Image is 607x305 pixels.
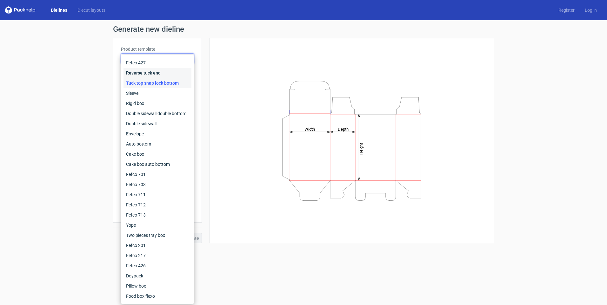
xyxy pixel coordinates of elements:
[123,149,191,159] div: Cake box
[553,7,580,13] a: Register
[113,25,494,33] h1: Generate new dieline
[123,88,191,98] div: Sleeve
[123,129,191,139] div: Envelope
[123,210,191,220] div: Fefco 713
[123,281,191,291] div: Pillow box
[123,108,191,119] div: Double sidewall double bottom
[123,68,191,78] div: Reverse tuck end
[123,291,191,301] div: Food box flexo
[72,7,110,13] a: Diecut layouts
[123,200,191,210] div: Fefco 712
[123,139,191,149] div: Auto bottom
[123,169,191,179] div: Fefco 701
[123,119,191,129] div: Double sidewall
[123,240,191,250] div: Fefco 201
[304,127,315,131] tspan: Width
[123,230,191,240] div: Two pieces tray box
[359,143,364,154] tspan: Height
[123,220,191,230] div: Yope
[121,46,194,52] label: Product template
[123,250,191,261] div: Fefco 217
[123,98,191,108] div: Rigid box
[123,159,191,169] div: Cake box auto bottom
[338,127,349,131] tspan: Depth
[123,261,191,271] div: Fefco 426
[123,58,191,68] div: Fefco 427
[46,7,72,13] a: Dielines
[123,190,191,200] div: Fefco 711
[123,78,191,88] div: Tuck top snap lock bottom
[123,179,191,190] div: Fefco 703
[123,271,191,281] div: Doypack
[580,7,602,13] a: Log in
